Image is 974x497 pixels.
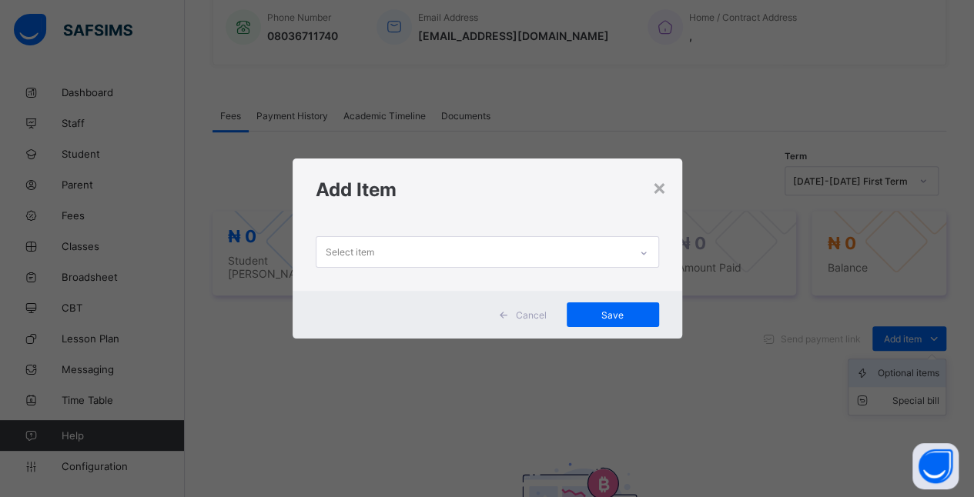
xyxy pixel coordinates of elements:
[652,174,667,200] div: ×
[912,443,959,489] button: Open asap
[516,309,547,321] span: Cancel
[578,309,648,321] span: Save
[326,238,374,267] div: Select item
[316,178,659,201] h1: Add Item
